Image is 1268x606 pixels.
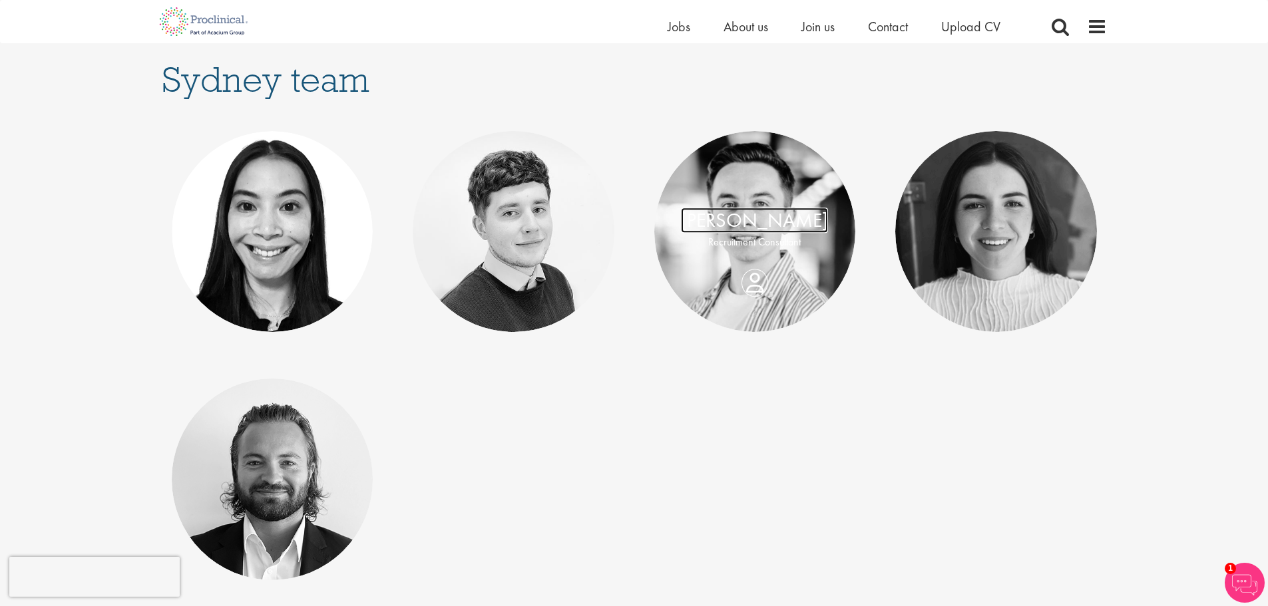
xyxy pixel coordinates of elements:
a: Join us [801,18,835,35]
a: [PERSON_NAME] [681,208,828,233]
a: About us [724,18,768,35]
span: 1 [1225,563,1236,574]
p: Recruitment Consultant [668,235,843,250]
a: Contact [868,18,908,35]
span: Sydney team [162,57,369,102]
a: Upload CV [941,18,1000,35]
a: Jobs [668,18,690,35]
iframe: reCAPTCHA [9,557,180,597]
img: Chatbot [1225,563,1265,603]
